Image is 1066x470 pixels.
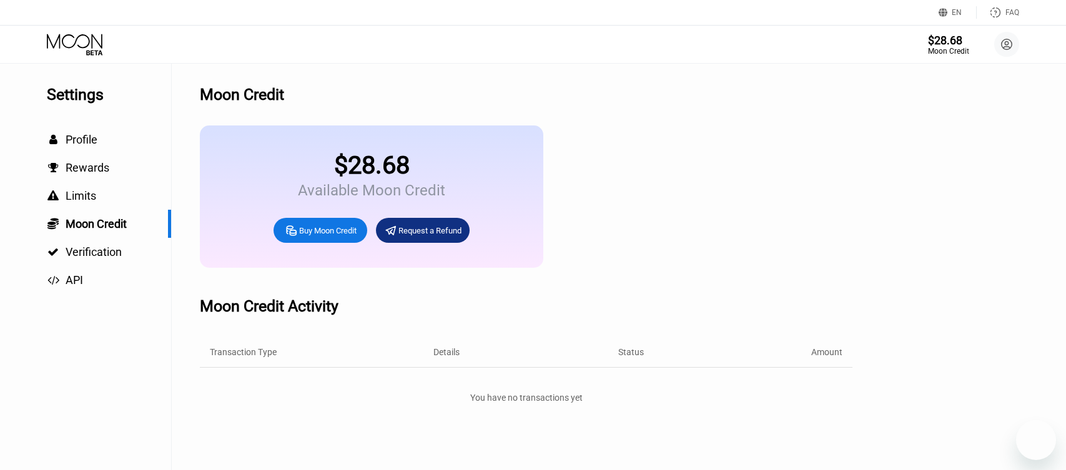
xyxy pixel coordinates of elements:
div: Buy Moon Credit [299,225,357,236]
div: FAQ [1005,8,1019,17]
div:  [47,134,59,145]
span:  [47,275,59,286]
span: Verification [66,245,122,258]
span:  [47,247,59,258]
div: Details [433,347,460,357]
div: Settings [47,86,171,104]
div: Request a Refund [398,225,461,236]
span: Limits [66,189,96,202]
span:  [47,190,59,202]
div: Transaction Type [210,347,277,357]
div: Status [618,347,644,357]
span:  [49,134,57,145]
div: Buy Moon Credit [274,218,367,243]
div: EN [939,6,977,19]
span: Profile [66,133,97,146]
div: Moon Credit [928,47,969,56]
div: You have no transactions yet [200,386,852,409]
span: API [66,273,83,286]
div: Moon Credit [200,86,284,104]
div: Request a Refund [376,218,470,243]
div: Moon Credit Activity [200,297,338,315]
span:  [47,217,59,230]
iframe: Button to launch messaging window [1016,420,1056,460]
span: Moon Credit [66,217,127,230]
div: Amount [811,347,842,357]
div: $28.68Moon Credit [928,34,969,56]
span: Rewards [66,161,109,174]
div: EN [952,8,962,17]
div: Available Moon Credit [298,182,445,199]
div: $28.68 [298,150,445,180]
span:  [48,162,59,174]
div: $28.68 [928,34,969,47]
div: FAQ [977,6,1019,19]
div:  [47,162,59,174]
